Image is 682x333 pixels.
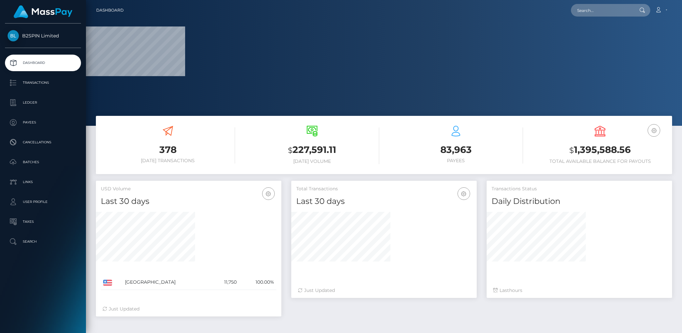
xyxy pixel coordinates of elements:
img: B2SPIN Limited [8,30,19,41]
small: $ [569,146,574,155]
h5: Transactions Status [492,186,667,192]
h3: 378 [101,143,235,156]
a: Search [5,233,81,250]
a: Dashboard [96,3,124,17]
small: $ [288,146,293,155]
h5: Total Transactions [296,186,472,192]
a: Links [5,174,81,190]
p: Links [8,177,78,187]
p: Batches [8,157,78,167]
img: US.png [103,280,112,286]
p: Taxes [8,217,78,227]
a: Cancellations [5,134,81,151]
h6: Total Available Balance for Payouts [533,159,667,164]
div: Just Updated [102,306,275,312]
a: Taxes [5,214,81,230]
td: 11,750 [212,275,239,290]
td: [GEOGRAPHIC_DATA] [123,275,212,290]
h6: Payees [389,158,523,164]
h4: Last 30 days [296,196,472,207]
div: Just Updated [298,287,470,294]
td: 100.00% [239,275,276,290]
a: Dashboard [5,55,81,71]
a: User Profile [5,194,81,210]
p: Transactions [8,78,78,88]
h4: Daily Distribution [492,196,667,207]
p: Payees [8,118,78,127]
img: MassPay Logo [14,5,72,18]
input: Search... [571,4,633,17]
p: Cancellations [8,137,78,147]
p: User Profile [8,197,78,207]
div: Last hours [493,287,665,294]
h6: [DATE] Volume [245,159,379,164]
h6: [DATE] Transactions [101,158,235,164]
h3: 83,963 [389,143,523,156]
a: Payees [5,114,81,131]
p: Ledger [8,98,78,108]
h4: Last 30 days [101,196,276,207]
h3: 227,591.11 [245,143,379,157]
p: Search [8,237,78,247]
h5: USD Volume [101,186,276,192]
a: Transactions [5,74,81,91]
a: Ledger [5,94,81,111]
span: B2SPIN Limited [5,33,81,39]
h3: 1,395,588.56 [533,143,667,157]
a: Batches [5,154,81,170]
p: Dashboard [8,58,78,68]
